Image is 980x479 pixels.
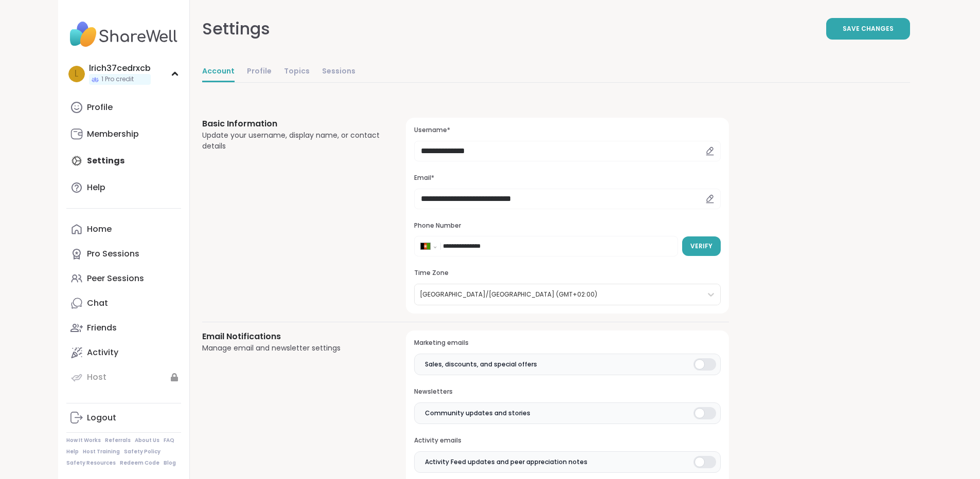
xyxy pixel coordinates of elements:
[66,365,181,390] a: Host
[425,409,530,418] span: Community updates and stories
[124,448,161,455] a: Safety Policy
[66,291,181,316] a: Chat
[89,63,151,74] div: lrich37cedrxcb
[66,316,181,340] a: Friends
[826,18,910,40] button: Save Changes
[425,360,537,369] span: Sales, discounts, and special offers
[66,16,181,52] img: ShareWell Nav Logo
[66,266,181,291] a: Peer Sessions
[66,406,181,430] a: Logout
[690,242,712,251] span: Verify
[135,437,159,444] a: About Us
[414,436,720,445] h3: Activity emails
[66,459,116,467] a: Safety Resources
[202,130,382,152] div: Update your username, display name, or contact details
[247,62,272,82] a: Profile
[202,330,382,343] h3: Email Notifications
[414,222,720,230] h3: Phone Number
[414,126,720,135] h3: Username*
[202,118,382,130] h3: Basic Information
[66,217,181,242] a: Home
[414,174,720,182] h3: Email*
[105,437,131,444] a: Referrals
[83,448,120,455] a: Host Training
[425,457,587,467] span: Activity Feed updates and peer appreciation notes
[414,339,720,347] h3: Marketing emails
[66,122,181,146] a: Membership
[414,269,720,278] h3: Time Zone
[87,102,113,113] div: Profile
[164,459,176,467] a: Blog
[66,340,181,365] a: Activity
[202,16,270,41] div: Settings
[87,224,112,235] div: Home
[66,448,79,455] a: Help
[120,459,159,467] a: Redeem Code
[322,62,355,82] a: Sessions
[87,182,105,193] div: Help
[414,388,720,396] h3: Newsletters
[66,437,101,444] a: How It Works
[66,242,181,266] a: Pro Sessions
[66,95,181,120] a: Profile
[682,236,721,256] button: Verify
[87,248,139,260] div: Pro Sessions
[164,437,174,444] a: FAQ
[284,62,310,82] a: Topics
[87,347,118,358] div: Activity
[202,343,382,354] div: Manage email and newsletter settings
[87,322,117,334] div: Friends
[87,273,144,284] div: Peer Sessions
[87,298,108,309] div: Chat
[101,75,134,84] span: 1 Pro credit
[87,372,106,383] div: Host
[87,412,116,423] div: Logout
[202,62,235,82] a: Account
[66,175,181,200] a: Help
[75,67,78,81] span: l
[87,128,139,140] div: Membership
[843,24,894,33] span: Save Changes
